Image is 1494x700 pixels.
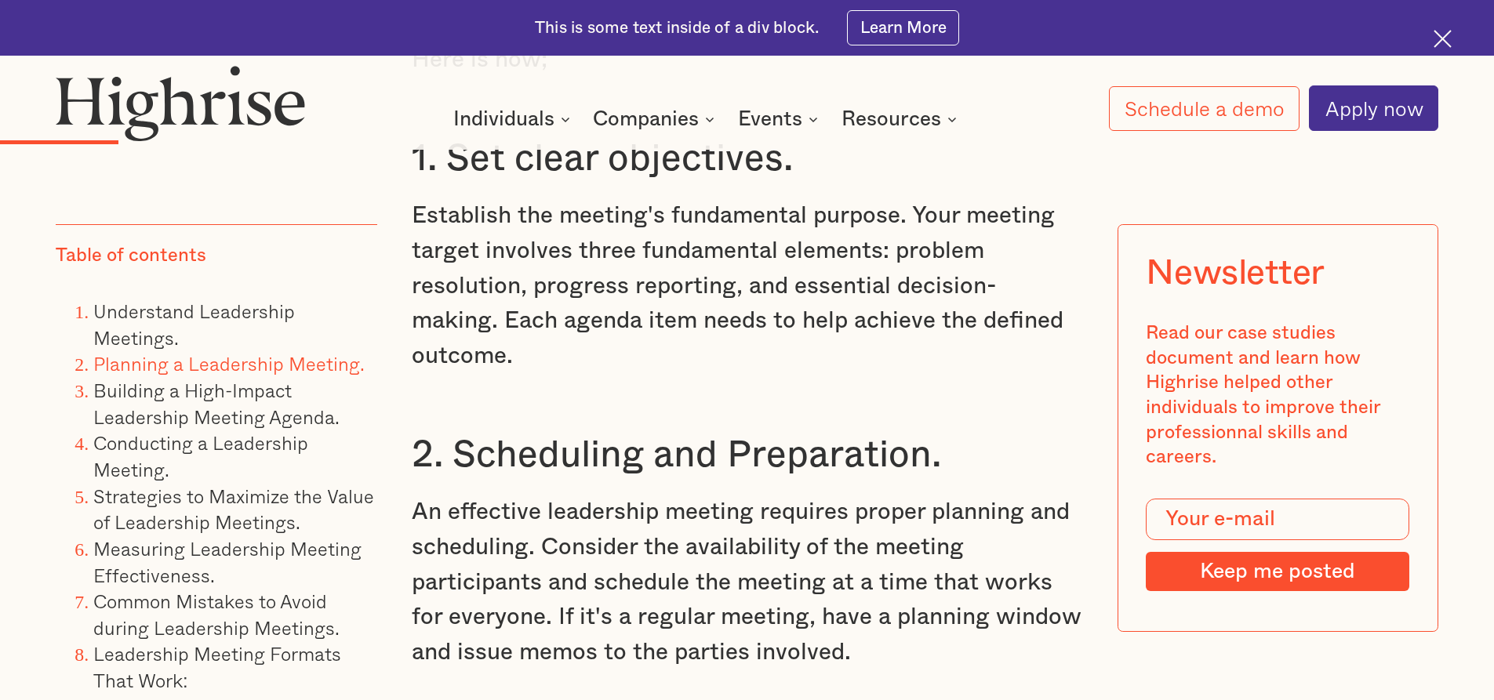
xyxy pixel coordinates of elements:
[1146,499,1409,541] input: Your e-mail
[93,481,374,537] a: Strategies to Maximize the Value of Leadership Meetings.
[1146,321,1409,470] div: Read our case studies document and learn how Highrise helped other individuals to improve their p...
[412,495,1083,669] p: An effective leadership meeting requires proper planning and scheduling. Consider the availabilit...
[93,639,341,695] a: Leadership Meeting Formats That Work:
[535,17,819,39] div: This is some text inside of a div block.
[1146,252,1325,293] div: Newsletter
[412,432,1083,479] h3: 2. Scheduling and Preparation.
[93,375,340,431] a: Building a High-Impact Leadership Meeting Agenda.
[1146,552,1409,591] input: Keep me posted
[1109,86,1300,131] a: Schedule a demo
[93,428,308,484] a: Conducting a Leadership Meeting.
[593,110,719,129] div: Companies
[738,110,823,129] div: Events
[412,198,1083,373] p: Establish the meeting's fundamental purpose. Your meeting target involves three fundamental eleme...
[738,110,802,129] div: Events
[56,65,305,140] img: Highrise logo
[412,136,1083,183] h3: 1. Set clear objectives.
[56,244,206,269] div: Table of contents
[93,534,362,589] a: Measuring Leadership Meeting Effectiveness.
[453,110,575,129] div: Individuals
[93,586,340,642] a: Common Mistakes to Avoid during Leadership Meetings.
[1309,85,1438,131] a: Apply now
[1434,30,1452,48] img: Cross icon
[1146,499,1409,591] form: Modal Form
[847,10,959,45] a: Learn More
[842,110,941,129] div: Resources
[842,110,961,129] div: Resources
[93,349,365,378] a: Planning a Leadership Meeting.
[93,296,295,352] a: Understand Leadership Meetings.
[593,110,699,129] div: Companies
[453,110,554,129] div: Individuals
